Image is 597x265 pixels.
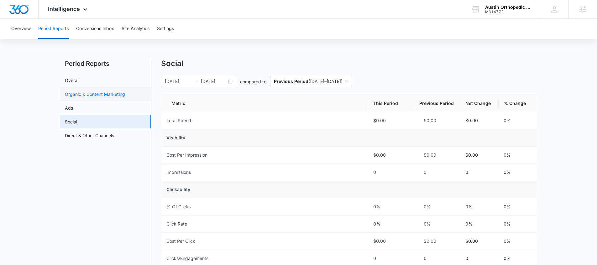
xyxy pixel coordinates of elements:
th: This Period [368,95,414,112]
div: Cost Per Impression [166,152,207,158]
a: Direct & Other Channels [65,132,114,139]
p: $0.00 [465,238,478,245]
div: $0.00 [419,117,455,124]
div: account name [485,5,531,10]
div: 0 [419,169,455,176]
p: 0 [465,169,468,176]
div: 0 [373,169,409,176]
button: Site Analytics [122,19,149,39]
td: Clickability [161,181,537,198]
div: % Of Clicks [166,203,191,210]
h2: Period Reports [60,59,151,68]
h1: Social [161,59,183,68]
p: 0 [465,255,468,262]
span: to [193,79,198,84]
p: 0% [465,203,473,210]
span: swap-right [193,79,198,84]
p: Previous Period [274,79,308,84]
div: $0.00 [373,152,409,158]
a: Overall [65,77,79,84]
th: Net Change [460,95,499,112]
p: 0% [465,221,473,227]
th: Metric [161,95,368,112]
button: Settings [157,19,174,39]
a: Social [65,118,77,125]
div: Cost Per Click [166,238,195,245]
div: Impressions [166,169,191,176]
div: 0 [419,255,455,262]
a: Ads [65,105,73,111]
input: Start date [165,78,191,85]
p: 0% [504,255,511,262]
div: 0% [419,203,455,210]
th: Previous Period [414,95,460,112]
p: 0% [504,221,511,227]
p: 0% [504,238,511,245]
span: Intelligence [48,6,80,12]
div: 0% [373,203,409,210]
div: $0.00 [373,117,409,124]
div: 0% [373,221,409,227]
p: 0% [504,152,511,158]
div: $0.00 [419,238,455,245]
div: Total Spend [166,117,191,124]
div: Clicks/Engagements [166,255,208,262]
p: 0% [504,203,511,210]
button: Conversions Inbox [76,19,114,39]
span: ( [DATE] – [DATE] ) [274,76,348,87]
p: $0.00 [465,152,478,158]
div: 0% [419,221,455,227]
button: Period Reports [38,19,69,39]
button: Overview [11,19,31,39]
div: $0.00 [373,238,409,245]
div: $0.00 [419,152,455,158]
a: Organic & Content Marketing [65,91,125,97]
p: compared to [240,78,266,85]
div: Click Rate [166,221,187,227]
p: 0% [504,169,511,176]
th: % Change [499,95,537,112]
td: Visibility [161,129,537,147]
input: End date [201,78,227,85]
div: account id [485,10,531,14]
div: 0 [373,255,409,262]
p: $0.00 [465,117,478,124]
p: 0% [504,117,511,124]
